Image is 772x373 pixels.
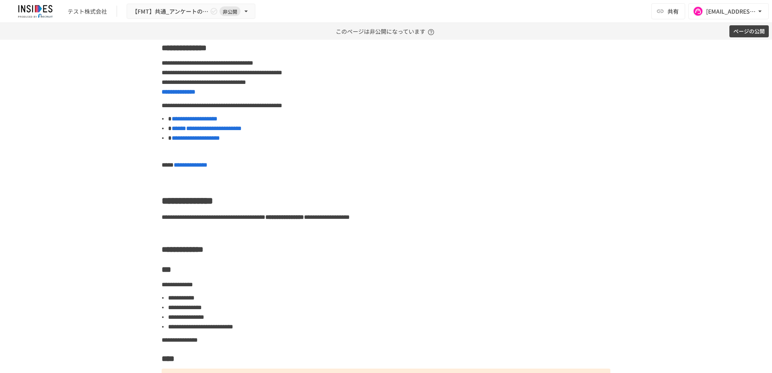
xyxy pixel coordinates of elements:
[336,23,437,40] p: このページは非公開になっています
[667,7,679,16] span: 共有
[729,25,769,38] button: ページの公開
[706,6,756,16] div: [EMAIL_ADDRESS][DOMAIN_NAME]
[10,5,61,18] img: JmGSPSkPjKwBq77AtHmwC7bJguQHJlCRQfAXtnx4WuV
[132,6,208,16] span: 【FMT】共通_アンケートのみ★インサイズへようこそ！ ～実施前のご案内～
[651,3,685,19] button: 共有
[68,7,107,16] div: テスト株式会社
[220,7,240,16] span: 非公開
[688,3,769,19] button: [EMAIL_ADDRESS][DOMAIN_NAME]
[127,4,255,19] button: 【FMT】共通_アンケートのみ★インサイズへようこそ！ ～実施前のご案内～非公開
